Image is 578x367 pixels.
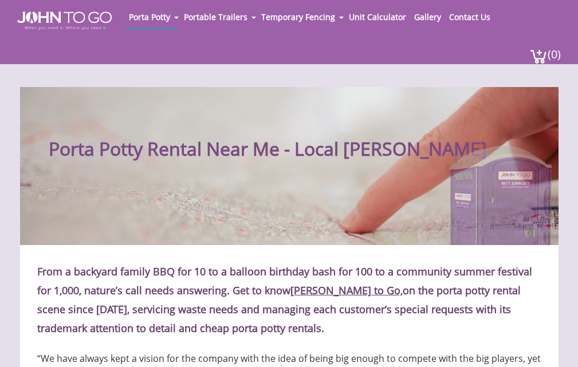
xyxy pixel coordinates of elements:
[547,37,561,62] span: (0)
[530,49,547,64] img: cart a
[17,11,112,30] img: JOHN to go
[290,283,403,297] a: [PERSON_NAME] to Go,
[126,6,173,28] a: Porta Potty
[49,110,559,160] h1: Porta Potty Rental Near Me - Local [PERSON_NAME]
[448,145,552,245] img: Porta Potty Near You
[181,6,250,28] a: Portable Trailers
[37,262,541,338] p: From a backyard family BBQ for 10 to a balloon birthday bash for 100 to a community summer festiv...
[346,6,409,28] a: Unit Calculator
[411,6,444,28] a: Gallery
[258,6,338,28] a: Temporary Fencing
[446,6,493,28] a: Contact Us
